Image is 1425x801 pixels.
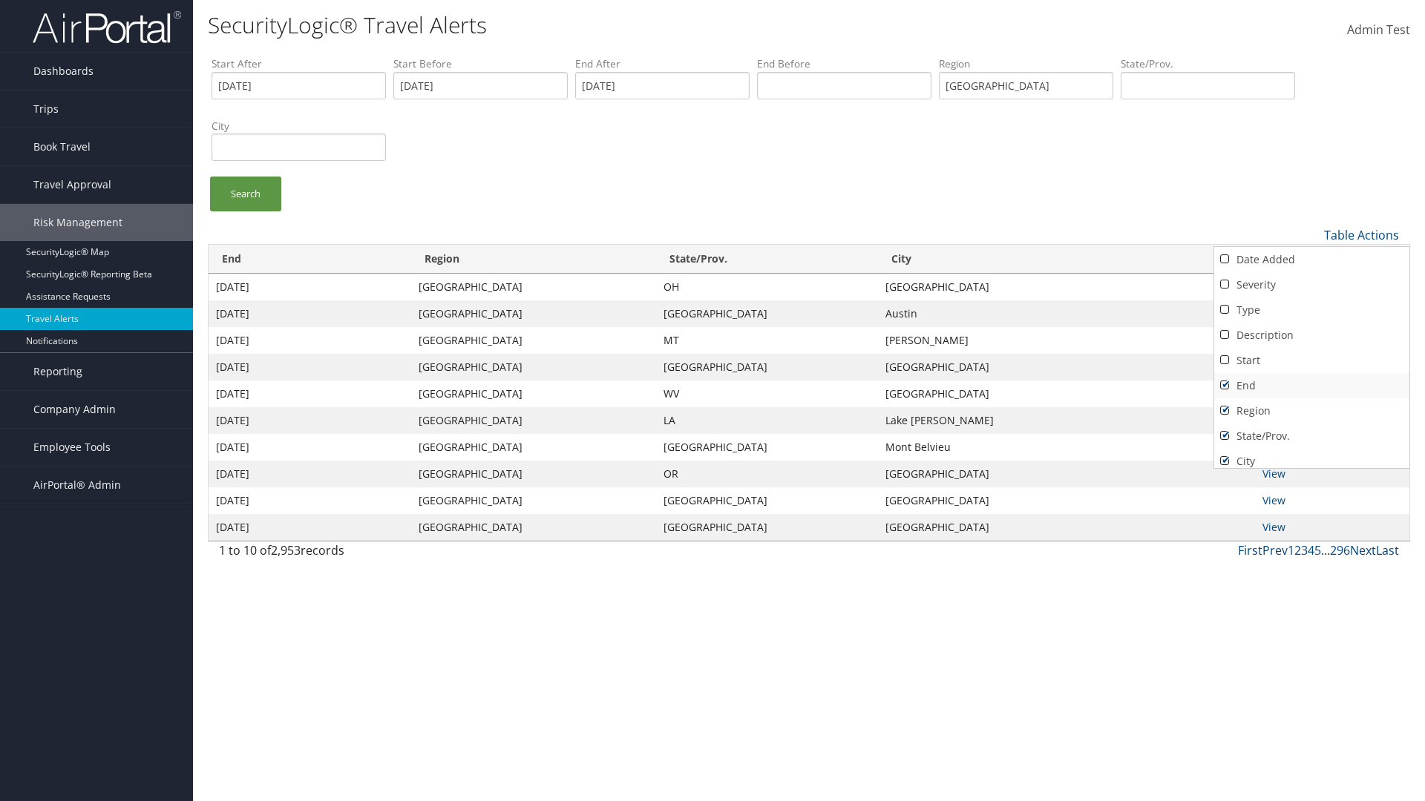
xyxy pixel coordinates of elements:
span: AirPortal® Admin [33,467,121,504]
a: Region [1214,398,1409,423]
a: City [1214,449,1409,474]
a: End [1214,373,1409,398]
span: Dashboards [33,53,94,90]
span: Travel Approval [33,166,111,203]
a: State/Prov. [1214,423,1409,449]
a: Severity [1214,272,1409,297]
span: Risk Management [33,204,122,241]
a: Type [1214,297,1409,323]
span: Trips [33,90,59,128]
span: Reporting [33,353,82,390]
span: Book Travel [33,128,91,165]
a: Date Added [1214,247,1409,272]
a: Description [1214,323,1409,348]
span: Employee Tools [33,429,111,466]
img: airportal-logo.png [33,10,181,44]
span: Company Admin [33,391,116,428]
a: Start [1214,348,1409,373]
